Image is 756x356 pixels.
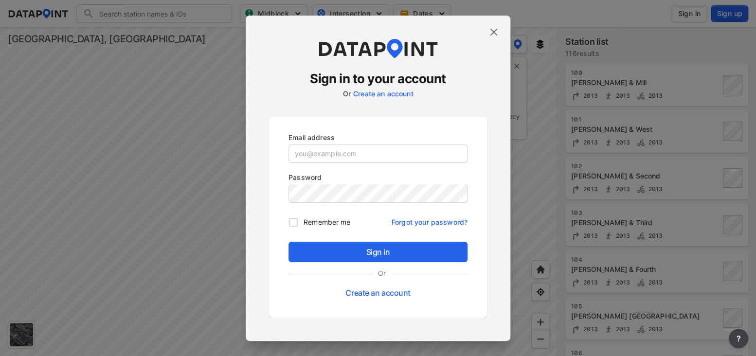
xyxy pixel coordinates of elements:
[392,212,468,227] a: Forgot your password?
[304,217,350,227] span: Remember me
[345,288,410,298] a: Create an account
[372,268,392,278] label: Or
[269,70,487,88] h3: Sign in to your account
[317,39,439,58] img: dataPointLogo.9353c09d.svg
[288,242,468,262] button: Sign in
[353,89,414,98] a: Create an account
[735,333,742,344] span: ?
[488,26,500,38] img: close.efbf2170.svg
[288,132,468,142] p: Email address
[289,145,467,162] input: you@example.com
[296,246,460,258] span: Sign in
[729,329,748,348] button: more
[342,89,350,98] label: Or
[288,172,468,182] p: Password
